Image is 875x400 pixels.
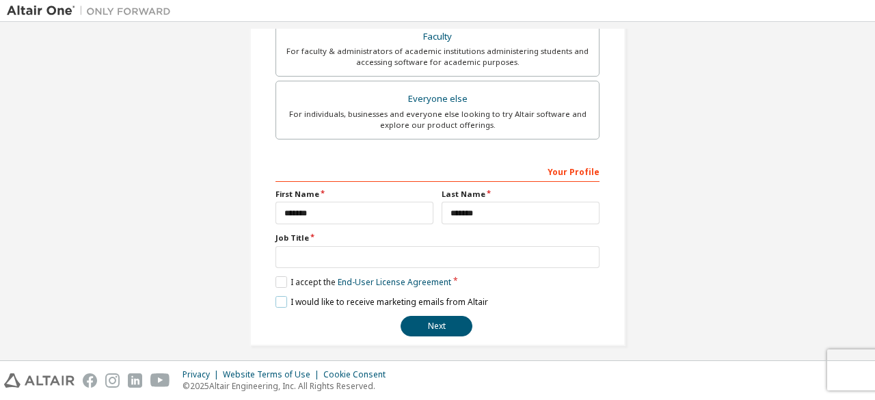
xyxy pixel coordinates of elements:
[128,373,142,388] img: linkedin.svg
[275,232,600,243] label: Job Title
[338,276,451,288] a: End-User License Agreement
[284,109,591,131] div: For individuals, businesses and everyone else looking to try Altair software and explore our prod...
[7,4,178,18] img: Altair One
[323,369,394,380] div: Cookie Consent
[275,276,451,288] label: I accept the
[284,27,591,46] div: Faculty
[284,46,591,68] div: For faculty & administrators of academic institutions administering students and accessing softwa...
[150,373,170,388] img: youtube.svg
[83,373,97,388] img: facebook.svg
[442,189,600,200] label: Last Name
[183,380,394,392] p: © 2025 Altair Engineering, Inc. All Rights Reserved.
[275,296,488,308] label: I would like to receive marketing emails from Altair
[105,373,120,388] img: instagram.svg
[183,369,223,380] div: Privacy
[401,316,472,336] button: Next
[284,90,591,109] div: Everyone else
[4,373,75,388] img: altair_logo.svg
[223,369,323,380] div: Website Terms of Use
[275,189,433,200] label: First Name
[275,160,600,182] div: Your Profile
